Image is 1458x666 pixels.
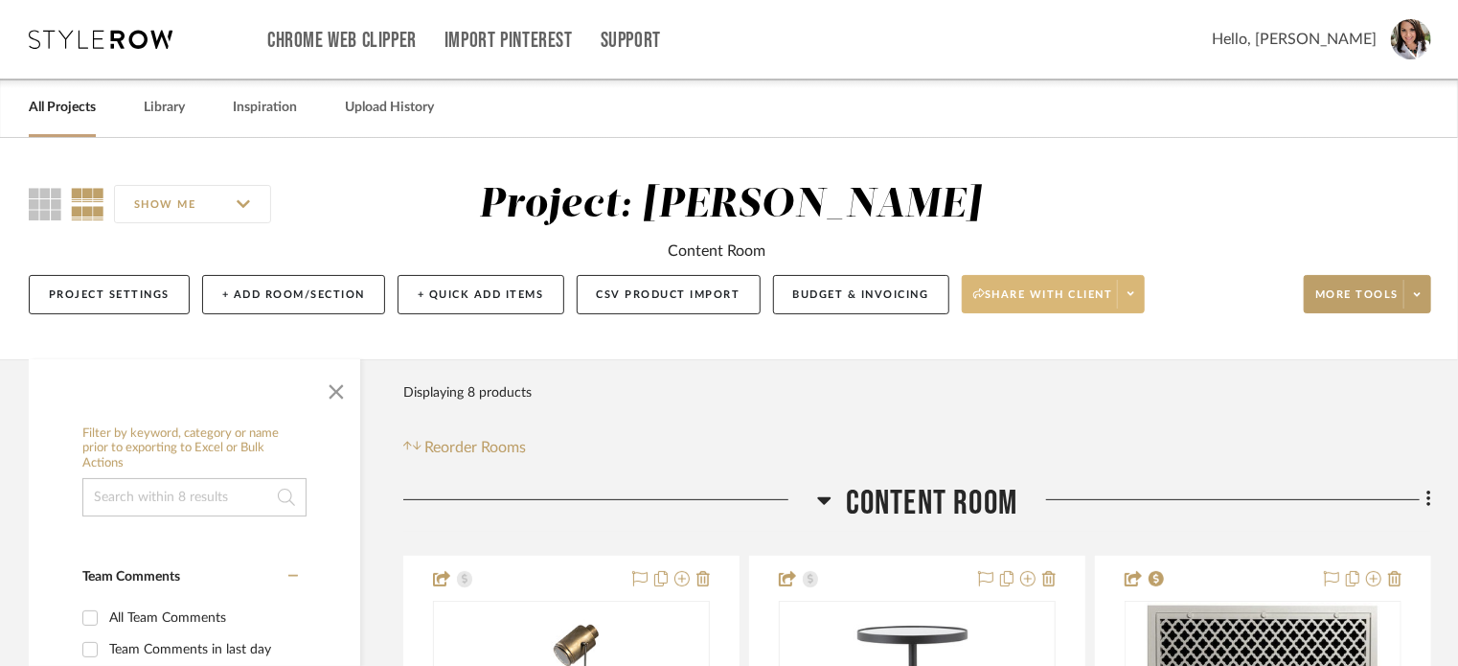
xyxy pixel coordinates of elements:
[846,483,1017,524] span: Content Room
[479,185,981,225] div: Project: [PERSON_NAME]
[601,33,661,49] a: Support
[403,374,532,412] div: Displaying 8 products
[1212,28,1377,51] span: Hello, [PERSON_NAME]
[425,436,527,459] span: Reorder Rooms
[962,275,1146,313] button: Share with client
[202,275,385,314] button: + Add Room/Section
[444,33,573,49] a: Import Pinterest
[317,369,355,407] button: Close
[267,33,417,49] a: Chrome Web Clipper
[29,275,190,314] button: Project Settings
[973,287,1113,316] span: Share with client
[403,436,527,459] button: Reorder Rooms
[773,275,949,314] button: Budget & Invoicing
[82,478,307,517] input: Search within 8 results
[398,275,564,314] button: + Quick Add Items
[668,240,765,263] div: Content Room
[233,95,297,121] a: Inspiration
[1391,19,1431,59] img: avatar
[29,95,96,121] a: All Projects
[144,95,185,121] a: Library
[82,570,180,584] span: Team Comments
[345,95,434,121] a: Upload History
[109,634,293,665] div: Team Comments in last day
[1315,287,1399,316] span: More tools
[1304,275,1431,313] button: More tools
[82,426,307,471] h6: Filter by keyword, category or name prior to exporting to Excel or Bulk Actions
[577,275,761,314] button: CSV Product Import
[109,603,293,633] div: All Team Comments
